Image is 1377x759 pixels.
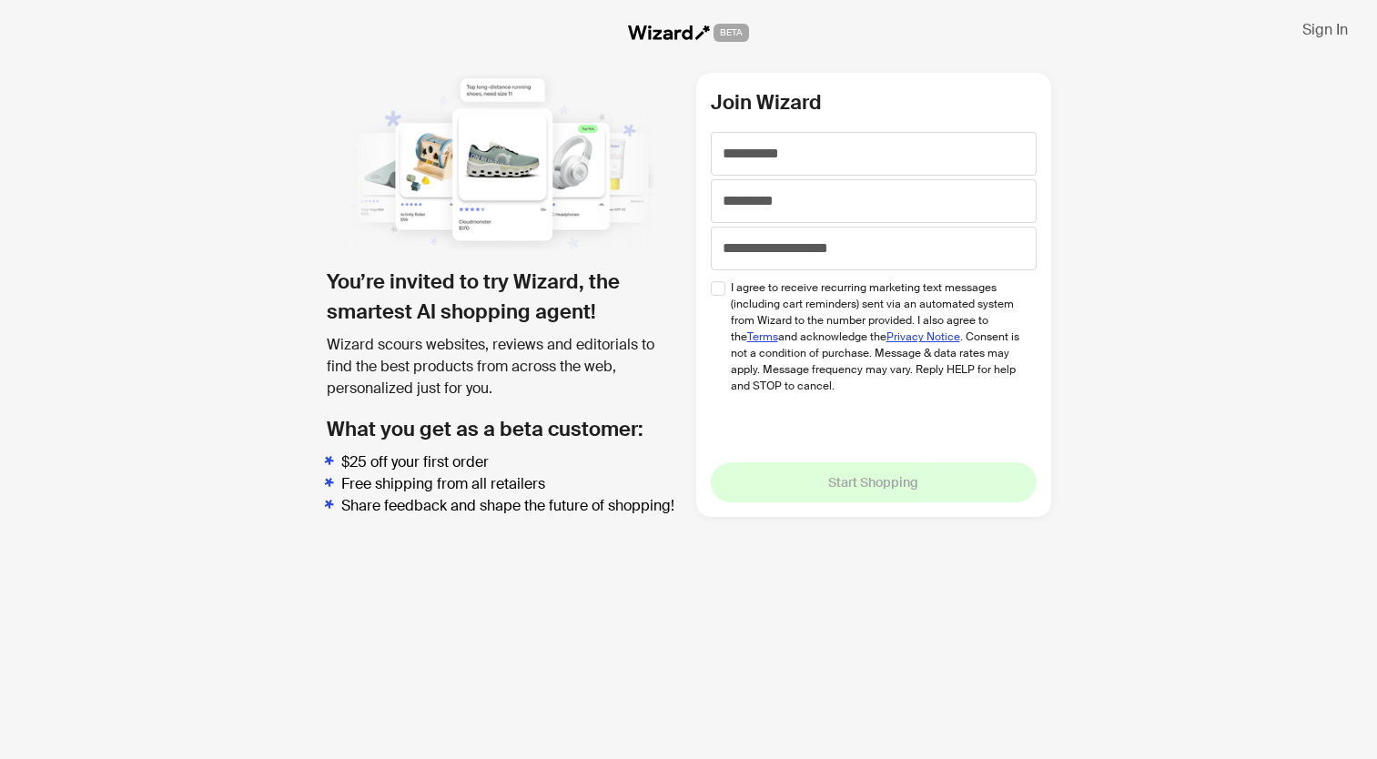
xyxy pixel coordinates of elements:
a: Privacy Notice [886,329,960,344]
div: Wizard scours websites, reviews and editorials to find the best products from across the web, per... [327,334,682,400]
li: Share feedback and shape the future of shopping! [341,495,682,517]
h2: What you get as a beta customer: [327,414,682,444]
h1: You’re invited to try Wizard, the smartest AI shopping agent! [327,267,682,327]
button: Start Shopping [711,462,1037,502]
button: Sign In [1288,15,1362,44]
span: BETA [714,24,749,42]
li: $25 off your first order [341,451,682,473]
span: Sign In [1302,20,1348,39]
a: Terms [747,329,778,344]
span: I agree to receive recurring marketing text messages (including cart reminders) sent via an autom... [731,279,1023,394]
li: Free shipping from all retailers [341,473,682,495]
h2: Join Wizard [711,87,1037,117]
